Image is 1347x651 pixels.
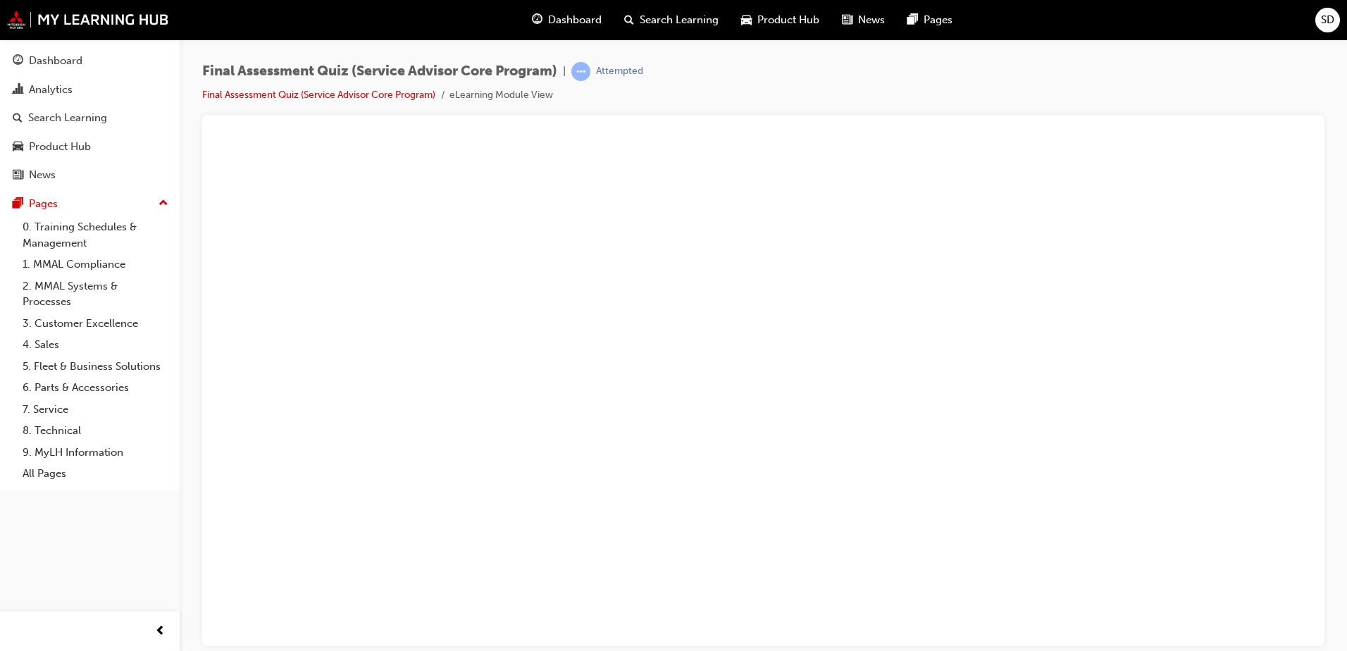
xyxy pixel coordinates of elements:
button: Pages [6,191,174,217]
div: Attempted [596,65,643,78]
span: search-icon [624,11,634,29]
a: Dashboard [6,48,174,74]
span: learningRecordVerb_ATTEMPT-icon [571,62,590,81]
a: Product Hub [6,134,174,160]
span: search-icon [13,112,23,125]
div: Product Hub [29,139,91,155]
a: Final Assessment Quiz (Service Advisor Core Program) [202,89,435,101]
a: 0. Training Schedules & Management [17,216,174,254]
span: Final Assessment Quiz (Service Advisor Core Program) [202,63,557,80]
img: mmal [7,11,169,29]
span: SD [1321,12,1334,28]
a: 4. Sales [17,334,174,356]
span: chart-icon [13,84,23,97]
span: news-icon [842,11,852,29]
div: Dashboard [29,53,82,69]
a: 2. MMAL Systems & Processes [17,275,174,313]
a: All Pages [17,463,174,485]
a: 6. Parts & Accessories [17,377,174,399]
button: DashboardAnalyticsSearch LearningProduct HubNews [6,45,174,191]
button: SD [1315,8,1340,32]
span: pages-icon [907,11,918,29]
a: 8. Technical [17,420,174,442]
span: Dashboard [548,12,602,28]
a: Search Learning [6,105,174,131]
span: guage-icon [532,11,542,29]
span: News [858,12,885,28]
span: pages-icon [13,198,23,211]
span: prev-icon [155,623,166,640]
div: Analytics [29,82,73,98]
a: 1. MMAL Compliance [17,254,174,275]
span: Search Learning [640,12,719,28]
span: car-icon [741,11,752,29]
a: 5. Fleet & Business Solutions [17,356,174,378]
a: News [6,162,174,188]
li: eLearning Module View [449,87,553,104]
div: News [29,167,56,183]
a: guage-iconDashboard [521,6,613,35]
a: 3. Customer Excellence [17,313,174,335]
span: up-icon [159,194,168,213]
a: search-iconSearch Learning [613,6,730,35]
div: Pages [29,196,58,212]
a: 9. MyLH Information [17,442,174,464]
span: news-icon [13,169,23,182]
span: Product Hub [757,12,819,28]
a: news-iconNews [831,6,896,35]
div: Search Learning [28,110,107,126]
a: car-iconProduct Hub [730,6,831,35]
span: car-icon [13,141,23,154]
span: guage-icon [13,55,23,68]
span: Pages [924,12,952,28]
a: 7. Service [17,399,174,421]
a: pages-iconPages [896,6,964,35]
span: | [563,63,566,80]
a: Analytics [6,77,174,103]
